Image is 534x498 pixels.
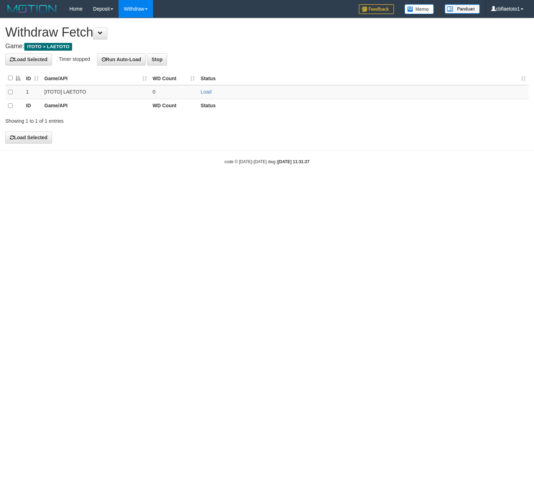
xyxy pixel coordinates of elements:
[5,25,529,39] h1: Withdraw Fetch
[23,85,42,99] td: 1
[5,53,52,65] button: Load Selected
[445,4,480,14] img: panduan.png
[24,43,72,51] span: ITOTO > LAETOTO
[147,53,167,65] button: Stop
[201,89,211,95] a: Load
[150,71,198,85] th: WD Count: activate to sort column ascending
[278,159,310,164] strong: [DATE] 11:31:27
[97,53,146,65] button: Run Auto-Load
[5,132,52,143] button: Load Selected
[405,4,434,14] img: Button%20Memo.svg
[198,99,529,113] th: Status
[224,159,310,164] small: code © [DATE]-[DATE] dwg |
[42,71,150,85] th: Game/API: activate to sort column ascending
[42,99,150,113] th: Game/API
[359,4,394,14] img: Feedback.jpg
[153,89,155,95] span: 0
[59,56,90,62] span: Timer stopped
[5,115,217,124] div: Showing 1 to 1 of 1 entries
[23,99,42,113] th: ID
[23,71,42,85] th: ID: activate to sort column ascending
[198,71,529,85] th: Status: activate to sort column ascending
[42,85,150,99] td: [ITOTO] LAETOTO
[5,4,59,14] img: MOTION_logo.png
[5,43,529,50] h4: Game:
[150,99,198,113] th: WD Count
